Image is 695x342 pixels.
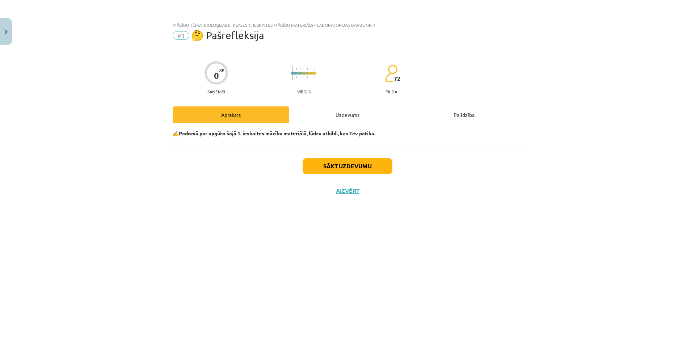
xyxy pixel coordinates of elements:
img: icon-short-line-57e1e144782c952c97e751825c79c345078a6d821885a25fce030b3d8c18986b.svg [314,76,315,78]
img: icon-close-lesson-0947bae3869378f0d4975bcd49f059093ad1ed9edebbc8119c70593378902aed.svg [5,30,8,34]
span: XP [219,68,224,72]
div: Uzdevums [289,106,406,123]
img: icon-short-line-57e1e144782c952c97e751825c79c345078a6d821885a25fce030b3d8c18986b.svg [314,68,315,70]
div: Mācību tēma: Bioloģijas 8. klases 1. ieskaites mācību materiāls - laboratorijas darbs nr.1 [173,22,522,28]
img: icon-short-line-57e1e144782c952c97e751825c79c345078a6d821885a25fce030b3d8c18986b.svg [307,76,308,78]
img: icon-short-line-57e1e144782c952c97e751825c79c345078a6d821885a25fce030b3d8c18986b.svg [303,68,304,70]
img: icon-short-line-57e1e144782c952c97e751825c79c345078a6d821885a25fce030b3d8c18986b.svg [303,76,304,78]
img: icon-short-line-57e1e144782c952c97e751825c79c345078a6d821885a25fce030b3d8c18986b.svg [296,76,297,78]
span: #3 [173,31,189,40]
img: icon-short-line-57e1e144782c952c97e751825c79c345078a6d821885a25fce030b3d8c18986b.svg [296,68,297,70]
button: Sākt uzdevumu [303,158,392,174]
div: Apraksts [173,106,289,123]
img: icon-long-line-d9ea69661e0d244f92f715978eff75569469978d946b2353a9bb055b3ed8787d.svg [292,66,293,80]
button: Aizvērt [334,187,361,194]
img: icon-short-line-57e1e144782c952c97e751825c79c345078a6d821885a25fce030b3d8c18986b.svg [311,68,311,70]
div: 0 [214,71,219,81]
img: students-c634bb4e5e11cddfef0936a35e636f08e4e9abd3cc4e673bd6f9a4125e45ecb1.svg [385,64,397,83]
p: pilda [386,89,397,94]
img: icon-short-line-57e1e144782c952c97e751825c79c345078a6d821885a25fce030b3d8c18986b.svg [311,76,311,78]
img: icon-short-line-57e1e144782c952c97e751825c79c345078a6d821885a25fce030b3d8c18986b.svg [307,68,308,70]
strong: ✍️Padomā par apgūto šajā 1. ieskaites mācību materiālā, lūdzu atbildi, kas Tev patika. [173,130,375,136]
div: Palīdzība [406,106,522,123]
p: Viegls [297,89,311,94]
span: 72 [394,75,400,82]
p: Saņemsi [205,89,228,94]
span: 🤔 Pašrefleksija [191,29,264,41]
